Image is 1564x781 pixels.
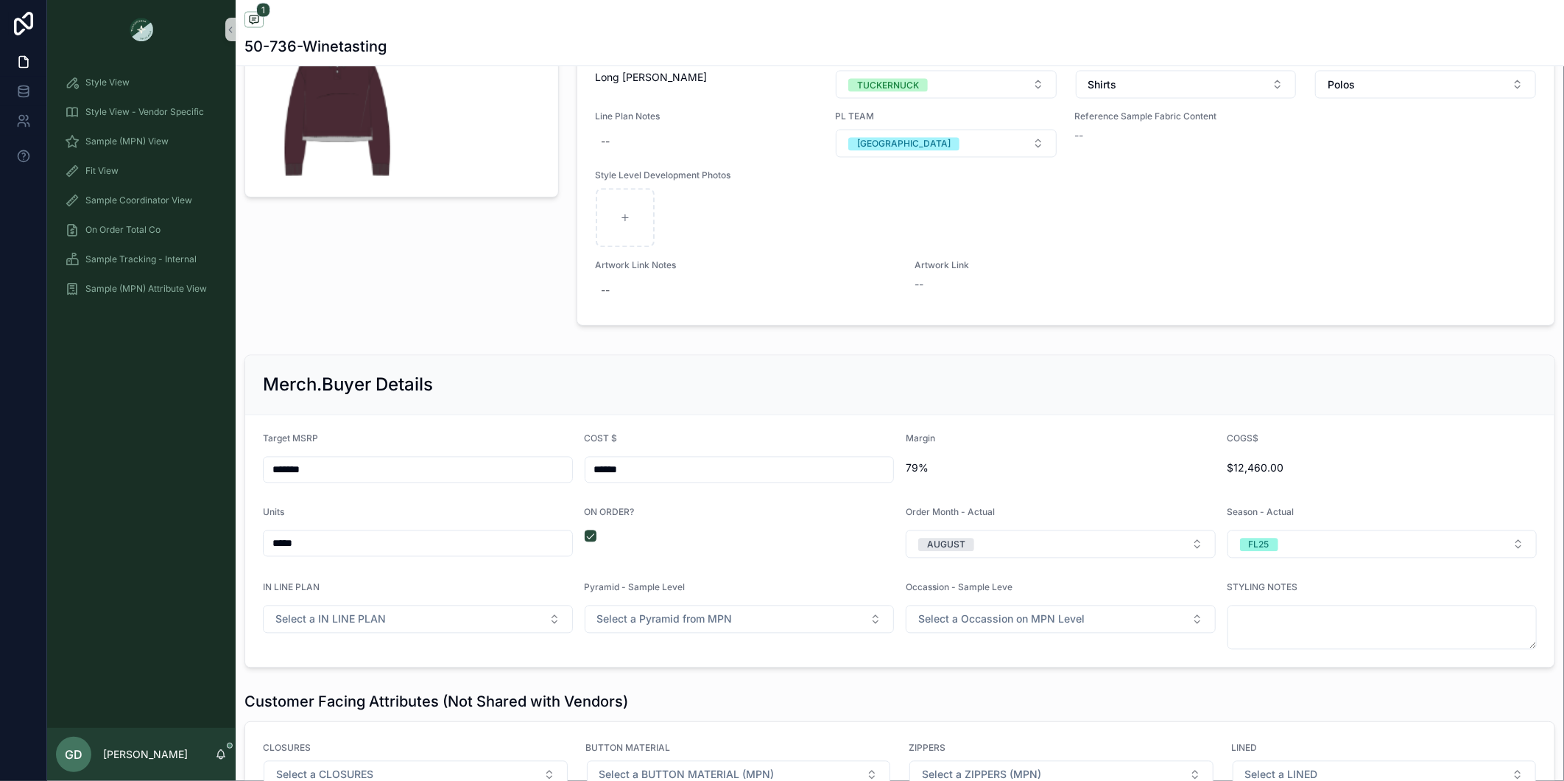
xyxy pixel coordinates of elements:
[586,743,892,754] span: BUTTON MATERIAL
[244,12,264,30] button: 1
[244,36,387,57] h1: 50-736-Winetasting
[56,276,227,302] a: Sample (MPN) Attribute View
[263,507,284,518] span: Units
[1227,582,1298,593] span: STYLING NOTES
[56,128,227,155] a: Sample (MPN) View
[244,692,628,712] h1: Customer Facing Attributes (Not Shared with Vendors)
[1249,539,1269,552] div: FL25
[906,461,1216,476] span: 79%
[85,224,161,236] span: On Order Total Co
[595,170,1537,182] span: Style Level Development Photos
[263,41,404,182] div: image.png
[263,582,320,593] span: IN LINE PLAN
[906,582,1012,593] span: Occassion - Sample Leve
[1315,71,1536,99] button: Select Button
[1075,111,1297,123] span: Reference Sample Fabric Content
[857,138,951,151] div: [GEOGRAPHIC_DATA]
[256,3,270,18] span: 1
[263,374,433,397] h2: Merch.Buyer Details
[85,253,197,265] span: Sample Tracking - Internal
[585,433,618,444] span: COST $
[263,743,568,754] span: CLOSURES
[585,606,895,634] button: Select Button
[47,59,236,321] div: scrollable content
[585,507,635,518] span: ON ORDER?
[130,18,153,41] img: App logo
[906,433,935,444] span: Margin
[595,111,817,123] span: Line Plan Notes
[56,69,227,96] a: Style View
[1227,530,1537,558] button: Select Button
[595,260,897,272] span: Artwork Link Notes
[85,106,204,118] span: Style View - Vendor Specific
[909,743,1214,754] span: ZIPPERS
[1227,433,1259,444] span: COGS$
[1088,77,1117,92] span: Shirts
[56,99,227,125] a: Style View - Vendor Specific
[836,130,1057,158] button: Select Button
[263,606,573,634] button: Select Button
[906,530,1216,558] button: Select Button
[1328,77,1355,92] span: Polos
[85,165,119,177] span: Fit View
[56,158,227,184] a: Fit View
[263,433,318,444] span: Target MSRP
[906,606,1216,634] button: Select Button
[1075,129,1084,144] span: --
[85,283,207,295] span: Sample (MPN) Attribute View
[56,217,227,243] a: On Order Total Co
[275,612,386,627] span: Select a IN LINE PLAN
[927,539,965,552] div: AUGUST
[915,260,1137,272] span: Artwork Link
[85,195,192,206] span: Sample Coordinator View
[595,70,817,85] span: Long [PERSON_NAME]
[601,135,610,150] div: --
[597,612,733,627] span: Select a Pyramid from MPN
[85,77,130,88] span: Style View
[585,582,686,593] span: Pyramid - Sample Level
[85,136,169,147] span: Sample (MPN) View
[103,747,188,762] p: [PERSON_NAME]
[1076,71,1297,99] button: Select Button
[918,612,1085,627] span: Select a Occassion on MPN Level
[1232,743,1537,754] span: LINED
[56,246,227,273] a: Sample Tracking - Internal
[835,111,1057,123] span: PL TEAM
[906,507,995,518] span: Order Month - Actual
[65,746,82,763] span: GD
[836,71,1057,99] button: Select Button
[915,278,923,293] span: --
[56,187,227,214] a: Sample Coordinator View
[1227,507,1294,518] span: Season - Actual
[1227,461,1537,476] span: $12,460.00
[601,284,610,298] div: --
[857,79,919,92] div: TUCKERNUCK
